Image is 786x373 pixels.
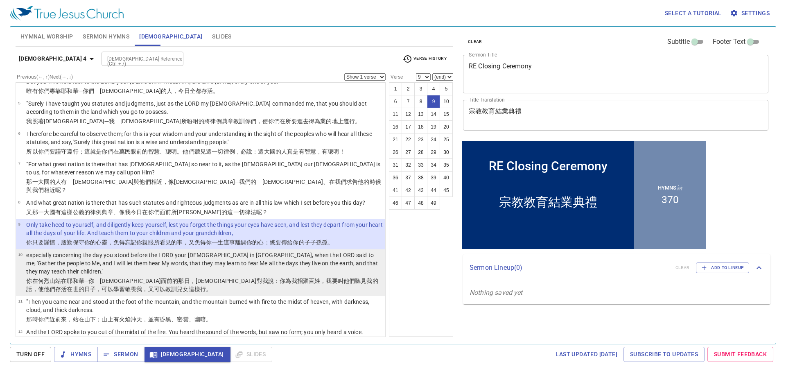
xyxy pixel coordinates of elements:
[389,184,402,197] button: 41
[26,87,278,95] p: 唯有你們專靠
[440,146,453,159] button: 30
[552,347,621,362] a: Last updated [DATE]
[54,347,98,362] button: Hymns
[16,51,100,66] button: [DEMOGRAPHIC_DATA] 4
[427,197,440,210] button: 49
[623,347,705,362] a: Subscribe to Updates
[728,6,773,21] button: Settings
[316,148,345,155] wh2450: ，有聰明
[79,286,212,292] wh127: 的日子
[339,148,345,155] wh995: ！
[665,8,722,18] span: Select a tutorial
[427,171,440,184] button: 39
[136,239,333,246] wh7911: 你親眼
[171,316,212,323] wh2822: 、密雲
[402,54,447,64] span: Verse History
[212,32,231,42] span: Slides
[662,6,725,21] button: Select a tutorial
[402,82,415,95] button: 2
[136,316,212,323] wh1197: 天
[398,53,452,65] button: Verse History
[233,118,361,124] wh4941: 教訓
[287,239,333,246] wh3045: 給你的子
[26,238,383,246] p: 你只要謹慎
[26,278,378,292] wh3117: ，[DEMOGRAPHIC_DATA]
[181,118,361,124] wh430: 所吩咐的
[402,133,415,146] button: 22
[104,349,138,359] span: Sermon
[440,95,453,108] button: 10
[402,184,415,197] button: 42
[142,209,268,215] wh3117: 在你們面前
[470,289,523,296] i: Nothing saved yet
[26,278,378,292] wh6440: 的那日
[79,148,345,155] wh6213: ；這就是你們在萬民
[204,118,361,124] wh6680: 將律例
[26,99,383,116] p: "Surely I have taught you statutes and judgments, just as the LORD my [DEMOGRAPHIC_DATA] commande...
[55,209,268,215] wh1471: 有這樣公義的
[414,171,427,184] button: 38
[18,200,20,204] span: 8
[667,37,690,47] span: Subtitle
[18,101,20,105] span: 5
[707,347,773,362] a: Submit Feedback
[26,130,383,146] p: Therefore be careful to observe them; for this is your wisdom and your understanding in the sight...
[83,32,129,42] span: Sermon Hymns
[389,82,402,95] button: 1
[338,118,361,124] wh776: 上
[26,277,383,293] p: 你在何烈山
[18,329,23,334] span: 12
[190,88,219,94] wh3117: 全都存活
[206,148,345,155] wh8085: 這一切律例
[222,118,361,124] wh2706: 典章
[154,239,334,246] wh5869: 所看見
[171,239,333,246] wh7200: 的事
[389,171,402,184] button: 36
[20,32,73,42] span: Hymnal Worship
[414,95,427,108] button: 8
[26,278,378,292] wh2722: 站
[79,88,219,94] wh3068: ─你們 [DEMOGRAPHIC_DATA]
[427,120,440,133] button: 19
[171,209,268,215] wh6440: 所[PERSON_NAME]的
[131,316,212,323] wh784: 沖
[440,184,453,197] button: 45
[468,38,482,45] span: clear
[309,118,361,124] wh935: 得為業
[26,298,383,314] p: "Then you came near and stood at the foot of the mountain, and the mountain burned with fire to t...
[414,108,427,121] button: 13
[55,239,333,246] wh8104: ，殷勤
[460,139,708,251] iframe: from-child
[213,88,219,94] wh2416: 。
[26,179,381,193] wh430: 與他們相近
[414,82,427,95] button: 3
[61,88,219,94] wh1695: 耶和華
[189,286,212,292] wh1121: 這樣行。
[19,54,87,64] b: [DEMOGRAPHIC_DATA] 4
[463,37,487,47] button: clear
[252,148,345,155] wh559: ：這大
[235,148,345,155] wh2706: ，必說
[440,133,453,146] button: 25
[276,148,345,155] wh1471: 的人
[26,278,378,292] wh430: 面前
[90,209,268,215] wh6662: 律例
[469,107,763,123] textarea: 宗教教育結業典禮
[696,262,749,273] button: Add to Lineup
[113,209,268,215] wh4941: 、像我今日
[67,286,212,292] wh2416: 在世
[206,316,212,323] wh6205: 。
[224,239,334,246] wh2416: 這事離
[26,278,378,292] wh3068: ─你 [DEMOGRAPHIC_DATA]
[414,120,427,133] button: 18
[18,131,20,136] span: 6
[440,82,453,95] button: 5
[26,208,365,216] p: 又那一大
[427,184,440,197] button: 44
[151,349,224,359] span: [DEMOGRAPHIC_DATA]
[67,148,345,155] wh8104: 遵行
[18,252,23,257] span: 10
[102,209,268,215] wh2706: 典章
[256,209,268,215] wh8451: 呢？
[18,299,23,303] span: 11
